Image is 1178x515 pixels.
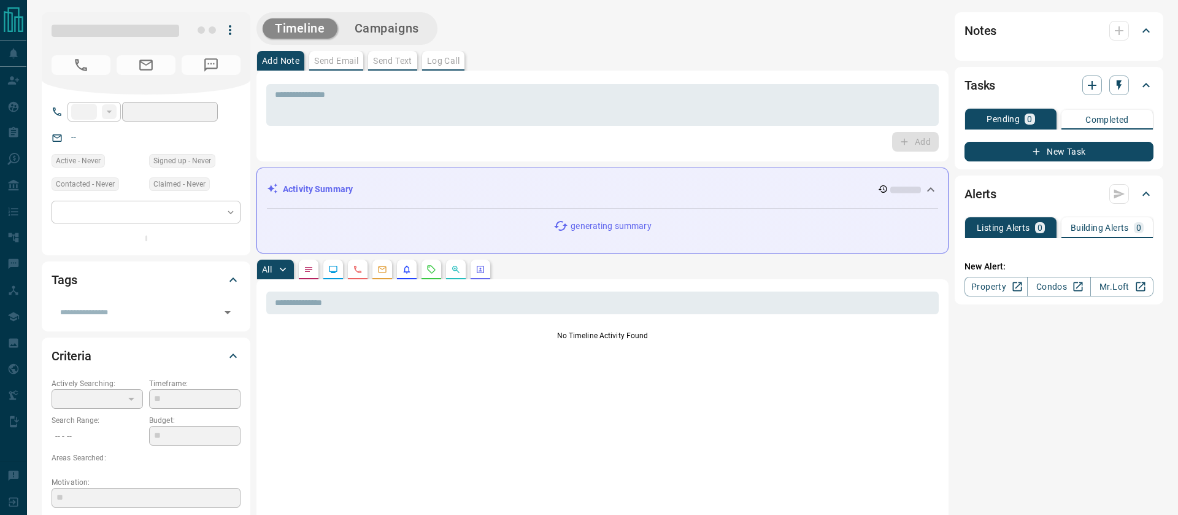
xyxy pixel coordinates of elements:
p: Actively Searching: [52,378,143,389]
svg: Emails [377,265,387,274]
div: Alerts [964,179,1153,209]
svg: Opportunities [451,265,461,274]
p: Completed [1085,115,1129,124]
svg: Notes [304,265,314,274]
svg: Requests [426,265,436,274]
h2: Notes [964,21,996,41]
span: Claimed - Never [153,178,206,190]
p: 0 [1027,115,1032,123]
span: No Number [182,55,241,75]
p: Listing Alerts [977,223,1030,232]
svg: Calls [353,265,363,274]
p: Activity Summary [283,183,353,196]
h2: Alerts [964,184,996,204]
p: Motivation: [52,477,241,488]
a: Mr.Loft [1090,277,1153,296]
span: No Number [52,55,110,75]
div: Tags [52,265,241,295]
p: 0 [1037,223,1042,232]
svg: Listing Alerts [402,265,412,274]
div: Notes [964,16,1153,45]
h2: Tasks [964,76,995,95]
p: Add Note [262,56,299,65]
a: Condos [1027,277,1090,296]
span: Signed up - Never [153,155,211,167]
p: Pending [987,115,1020,123]
p: 0 [1136,223,1141,232]
a: Property [964,277,1028,296]
h2: Tags [52,270,77,290]
button: Open [219,304,236,321]
p: Areas Searched: [52,452,241,463]
p: Budget: [149,415,241,426]
div: Tasks [964,71,1153,100]
h2: Criteria [52,346,91,366]
svg: Agent Actions [475,265,485,274]
p: Search Range: [52,415,143,426]
div: Activity Summary [267,178,938,201]
button: New Task [964,142,1153,161]
p: No Timeline Activity Found [266,330,939,341]
a: -- [71,133,76,142]
p: All [262,265,272,274]
svg: Lead Browsing Activity [328,265,338,274]
p: Timeframe: [149,378,241,389]
button: Campaigns [342,18,431,39]
span: Contacted - Never [56,178,115,190]
p: New Alert: [964,260,1153,273]
p: -- - -- [52,426,143,446]
p: generating summary [571,220,651,233]
div: Criteria [52,341,241,371]
button: Timeline [263,18,337,39]
span: Active - Never [56,155,101,167]
p: Building Alerts [1071,223,1129,232]
span: No Email [117,55,175,75]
